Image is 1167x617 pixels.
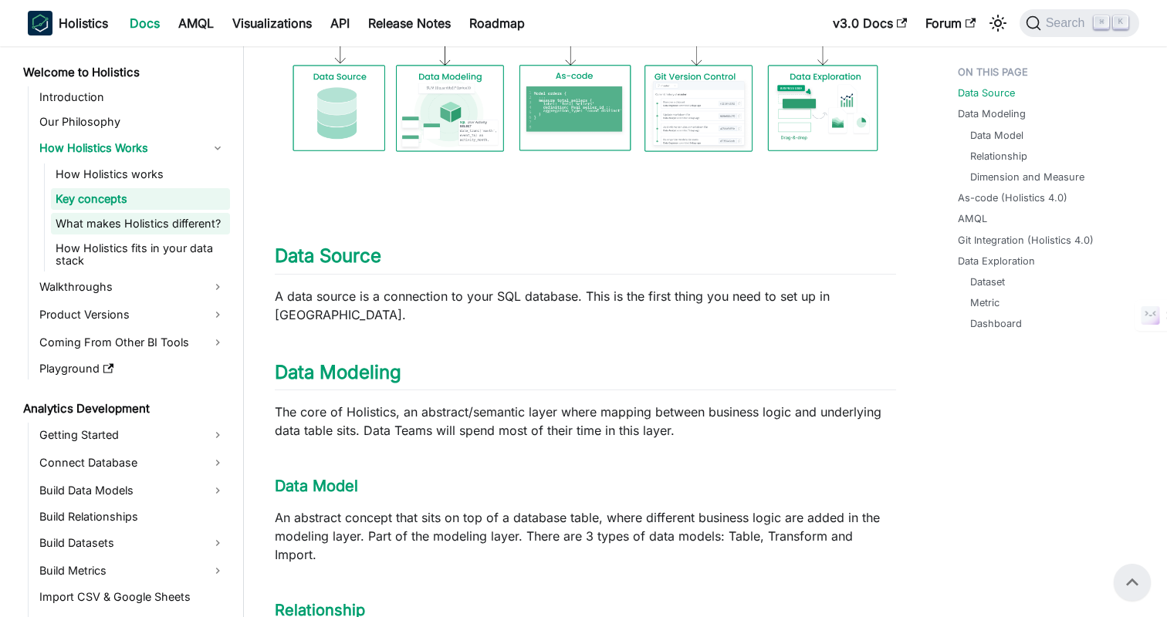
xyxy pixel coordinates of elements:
[35,478,230,503] a: Build Data Models
[35,358,230,379] a: Playground
[275,508,896,564] p: An abstract concept that sits on top of a database table, where different business logic are adde...
[28,11,52,35] img: Holistics
[19,398,230,420] a: Analytics Development
[958,106,1026,121] a: Data Modeling
[986,11,1010,35] button: Switch between dark and light mode (currently light mode)
[120,11,169,35] a: Docs
[35,275,230,299] a: Walkthroughs
[28,11,108,35] a: HolisticsHolistics
[35,531,230,555] a: Build Datasets
[970,275,1005,289] a: Dataset
[1114,564,1151,601] button: Scroll back to top
[824,11,916,35] a: v3.0 Docs
[35,111,230,133] a: Our Philosophy
[35,586,230,608] a: Import CSV & Google Sheets
[35,558,230,583] a: Build Metrics
[35,423,230,447] a: Getting Started
[51,238,230,271] a: How Holistics fits in your data stack
[359,11,460,35] a: Release Notes
[275,244,381,267] a: Data Source
[51,164,230,185] a: How Holistics works
[35,506,230,528] a: Build Relationships
[223,11,321,35] a: Visualizations
[958,233,1094,248] a: Git Integration (Holistics 4.0)
[958,86,1015,100] a: Data Source
[970,128,1023,143] a: Data Model
[275,403,896,440] p: The core of Holistics, an abstract/semantic layer where mapping between business logic and underl...
[916,11,985,35] a: Forum
[12,46,244,617] nav: Docs sidebar
[275,477,358,495] a: Data Model
[460,11,534,35] a: Roadmap
[970,316,1022,331] a: Dashboard
[275,287,896,324] p: A data source is a connection to your SQL database. This is the first thing you need to set up in...
[958,190,1067,205] a: As-code (Holistics 4.0)
[51,188,230,210] a: Key concepts
[35,302,230,327] a: Product Versions
[35,330,230,355] a: Coming From Other BI Tools
[970,170,1084,184] a: Dimension and Measure
[275,361,401,383] a: Data Modeling
[1020,9,1139,37] button: Search (Command+K)
[1113,15,1128,29] kbd: K
[958,211,987,226] a: AMQL
[970,149,1027,164] a: Relationship
[35,136,230,160] a: How Holistics Works
[59,14,108,32] b: Holistics
[1094,15,1109,29] kbd: ⌘
[321,11,359,35] a: API
[35,86,230,108] a: Introduction
[970,295,1000,310] a: Metric
[1041,16,1094,30] span: Search
[19,62,230,83] a: Welcome to Holistics
[958,254,1035,268] a: Data Exploration
[51,213,230,234] a: What makes Holistics different?
[35,450,230,475] a: Connect Database
[169,11,223,35] a: AMQL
